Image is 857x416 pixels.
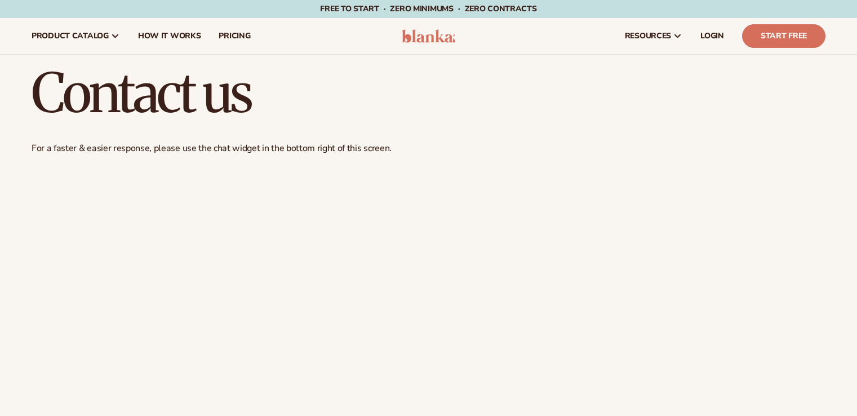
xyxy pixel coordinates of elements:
[210,18,259,54] a: pricing
[616,18,691,54] a: resources
[691,18,733,54] a: LOGIN
[138,32,201,41] span: How It Works
[742,24,825,48] a: Start Free
[32,32,109,41] span: product catalog
[320,3,536,14] span: Free to start · ZERO minimums · ZERO contracts
[32,66,825,120] h1: Contact us
[219,32,250,41] span: pricing
[23,18,129,54] a: product catalog
[625,32,671,41] span: resources
[700,32,724,41] span: LOGIN
[402,29,455,43] img: logo
[32,143,825,154] p: For a faster & easier response, please use the chat widget in the bottom right of this screen.
[129,18,210,54] a: How It Works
